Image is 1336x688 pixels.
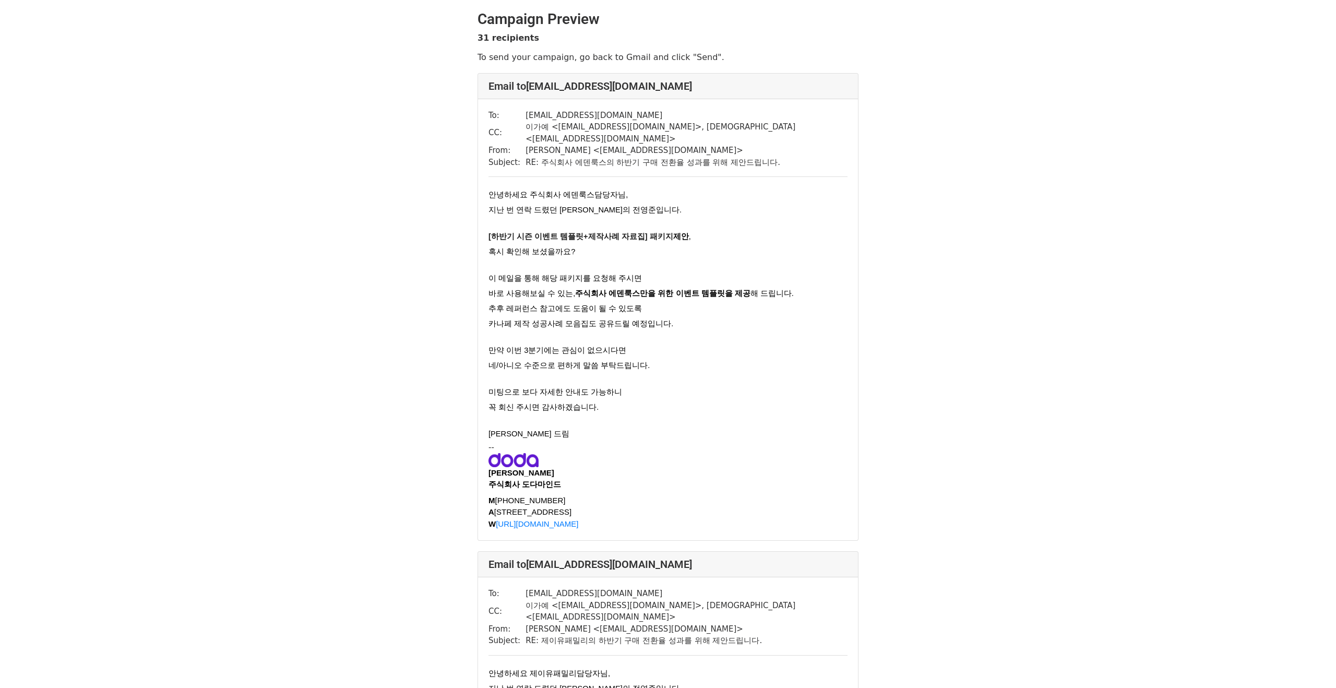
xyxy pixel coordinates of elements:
h2: Campaign Preview [478,10,858,28]
td: [EMAIL_ADDRESS][DOMAIN_NAME] [526,110,848,122]
span: [PERSON_NAME] 드림 [488,430,569,438]
td: From: [488,145,526,157]
b: 주식회사 에덴룩스 [575,289,640,298]
span: 담당자님, [594,191,628,199]
td: [PERSON_NAME] < [EMAIL_ADDRESS][DOMAIN_NAME] > [526,623,848,635]
span: 카나페 제작 성공사례 모음집도 공유드릴 예정입니다. [488,319,673,328]
span: 꼭 회신 주시면 감사하겠습니다. [488,403,599,411]
font: 주식회사 도다마인드 [488,480,561,489]
td: [PERSON_NAME] < [EMAIL_ADDRESS][DOMAIN_NAME] > [526,145,848,157]
td: 이가예 < [EMAIL_ADDRESS][DOMAIN_NAME] >, [DEMOGRAPHIC_DATA] < [EMAIL_ADDRESS][DOMAIN_NAME] > [526,600,848,623]
span: , [689,232,691,241]
span: 바로 사용해보실 수 있는, [488,289,640,298]
span: 네/아니오 수준으로 편하게 말씀 부탁드립니다. [488,361,650,370]
span: 미팅으로 보다 자세한 안내도 가능하니 [488,388,622,396]
td: Subject: [488,635,526,647]
a: [URL][DOMAIN_NAME] [496,519,578,528]
b: A [488,507,494,516]
td: CC: [488,600,526,623]
td: To: [488,110,526,122]
span: 담당자님, [577,669,610,678]
td: CC: [488,121,526,145]
b: M [488,496,495,505]
span: -- [488,443,494,452]
span: 안녕하세요 제이유패밀리 [488,669,577,678]
h4: Email to [EMAIL_ADDRESS][DOMAIN_NAME] [488,558,848,571]
span: 지난 번 연락 드렸던 [PERSON_NAME]의 전영준입니다. [488,206,682,214]
span: [하반기 시즌 이벤트 템플릿+제작사례 자료집] 패키지 [488,232,673,241]
td: Subject: [488,157,526,169]
h4: Email to [EMAIL_ADDRESS][DOMAIN_NAME] [488,80,848,92]
td: RE: 주식회사 에덴룩스의 하반기 구매 전환율 성과를 위해 제안드립니다. [526,157,848,169]
td: RE: 제이유패밀리의 하반기 구매 전환율 성과를 위해 제안드립니다. [526,635,848,647]
span: 만을 위한 이벤트 템플릿을 제공 [640,289,750,298]
span: 만약 이번 3분기에는 관심이 없으시다면 [488,346,626,354]
span: 제안 [673,232,689,241]
td: 이가예 < [EMAIL_ADDRESS][DOMAIN_NAME] >, [DEMOGRAPHIC_DATA] < [EMAIL_ADDRESS][DOMAIN_NAME] > [526,121,848,145]
p: To send your campaign, go back to Gmail and click "Send". [478,52,858,63]
b: W [488,519,496,528]
td: From: [488,623,526,635]
span: 해 드립니다. [750,289,794,298]
img: AIorK4zcvoHgbI3nQ2MkJFj70jEyXvTf_uvueFw-8nWyzTKZhmz54JJmNw-KDNav30-BDas98Cy5fJdF3jhl [488,453,539,467]
span: 추후 레퍼런스 참고에도 도움이 될 수 있도록 [488,304,642,313]
td: To: [488,588,526,600]
span: 안녕하세요 주식회사 에덴룩스 [488,191,594,199]
span: [STREET_ADDRESS] [494,507,571,516]
td: [EMAIL_ADDRESS][DOMAIN_NAME] [526,588,848,600]
span: 혹시 확인해 보셨을까요? [488,247,575,256]
b: [PERSON_NAME] [488,468,554,477]
span: [PHONE_NUMBER] [495,496,566,505]
strong: 31 recipients [478,33,539,43]
span: 이 메일을 통해 해당 패키지를 요청해 주시면 [488,274,642,282]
